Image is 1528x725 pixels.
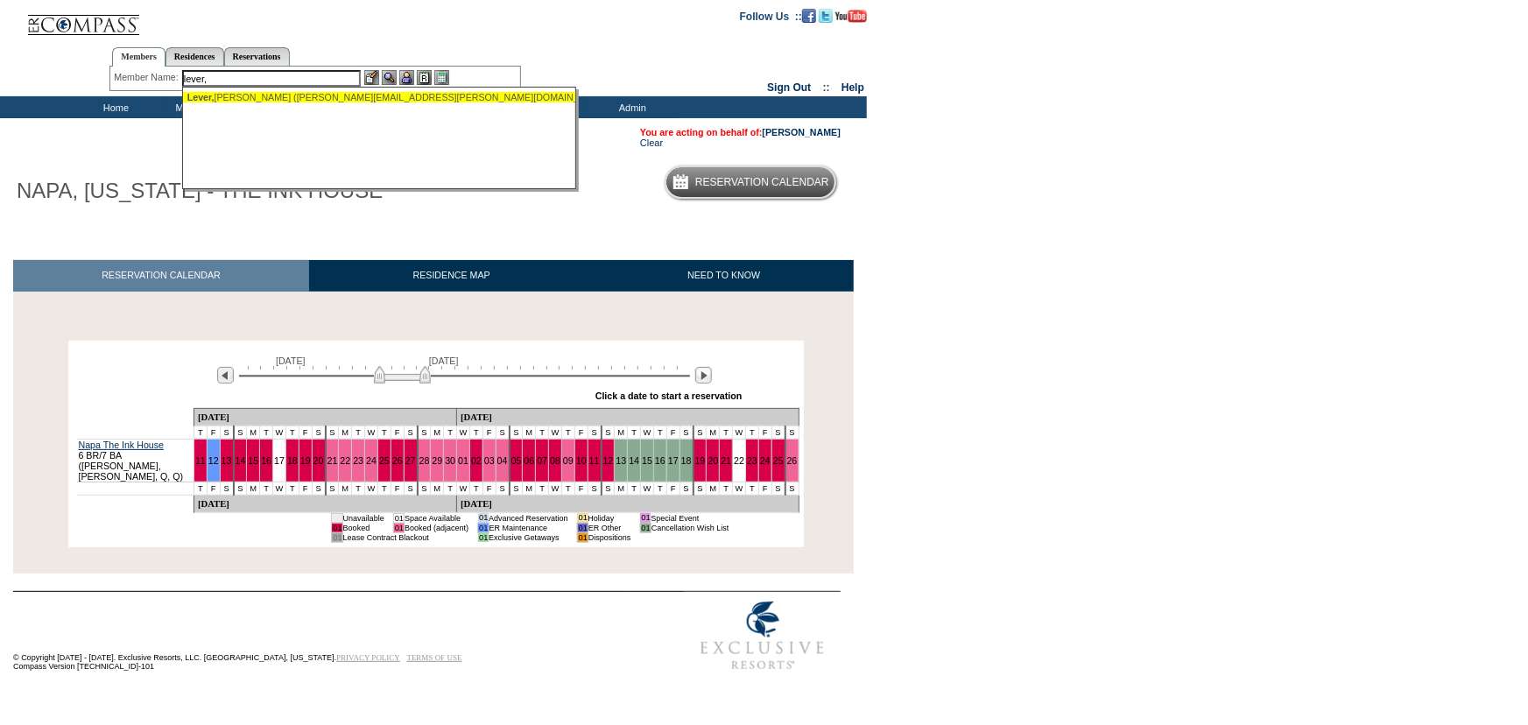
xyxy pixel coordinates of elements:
td: S [785,482,799,495]
a: 25 [379,455,390,466]
td: W [549,426,562,439]
td: W [641,426,654,439]
td: S [510,426,523,439]
td: M [431,482,444,495]
td: 01 [332,523,342,532]
td: 01 [393,523,404,532]
a: 24 [760,455,771,466]
img: Follow us on Twitter [819,9,833,23]
a: Follow us on Twitter [819,10,833,20]
a: [PERSON_NAME] [763,127,841,137]
td: Follow Us :: [740,9,802,23]
a: 26 [787,455,798,466]
td: F [574,426,588,439]
a: 16 [261,455,271,466]
a: 19 [695,455,706,466]
td: W [733,426,746,439]
a: 14 [236,455,246,466]
td: S [771,482,785,495]
a: 13 [616,455,626,466]
td: T [746,482,759,495]
a: 22 [734,455,744,466]
a: 12 [603,455,614,466]
img: Previous [217,367,234,384]
td: T [352,482,365,495]
td: S [220,426,233,439]
td: 01 [478,513,489,523]
td: W [273,482,286,495]
td: Space Available [405,513,469,523]
a: 05 [511,455,522,466]
td: S [312,482,325,495]
td: S [602,482,615,495]
td: M [247,426,260,439]
td: T [285,482,299,495]
td: 01 [478,523,489,532]
td: T [720,482,733,495]
a: 20 [313,455,324,466]
a: 03 [484,455,495,466]
td: T [536,426,549,439]
td: W [641,482,654,495]
td: Lease Contract Blackout [342,532,468,542]
a: 24 [366,455,377,466]
td: S [418,482,431,495]
a: Residences [165,47,224,66]
td: W [733,482,746,495]
td: S [234,482,247,495]
img: Subscribe to our YouTube Channel [835,10,867,23]
td: S [220,482,233,495]
h1: NAPA, [US_STATE] - THE INK HOUSE [13,176,386,206]
a: 11 [589,455,600,466]
a: Clear [640,137,663,148]
a: 01 [458,455,468,466]
td: T [746,426,759,439]
a: 12 [208,455,219,466]
td: Special Event [651,513,729,523]
td: T [654,482,667,495]
a: TERMS OF USE [407,653,462,662]
a: 13 [222,455,232,466]
td: T [444,426,457,439]
img: Next [695,367,712,384]
span: :: [823,81,830,94]
td: W [365,482,378,495]
span: You are acting on behalf of: [640,127,841,137]
a: 29 [432,455,442,466]
td: Cancellation Wish List [651,523,729,532]
a: Subscribe to our YouTube Channel [835,10,867,20]
td: M [523,426,536,439]
td: T [470,482,483,495]
td: S [785,426,799,439]
a: 20 [708,455,718,466]
a: 30 [445,455,455,466]
td: F [207,482,220,495]
td: T [194,426,207,439]
td: M [615,426,628,439]
td: S [404,426,417,439]
a: 26 [392,455,403,466]
td: Advanced Reservation [489,513,568,523]
td: M [615,482,628,495]
img: b_calculator.gif [434,70,449,85]
a: 25 [773,455,784,466]
td: F [482,426,496,439]
td: [DATE] [194,408,456,426]
td: 01 [577,513,588,523]
td: W [273,426,286,439]
a: 28 [419,455,430,466]
td: W [365,426,378,439]
td: T [720,426,733,439]
td: F [482,482,496,495]
td: M [431,426,444,439]
a: PRIVACY POLICY [336,653,400,662]
td: S [312,426,325,439]
td: T [562,482,575,495]
td: M [339,482,352,495]
a: Members [112,47,165,67]
td: T [536,482,549,495]
td: 01 [640,523,651,532]
td: T [444,482,457,495]
td: S [694,426,707,439]
a: 07 [537,455,547,466]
